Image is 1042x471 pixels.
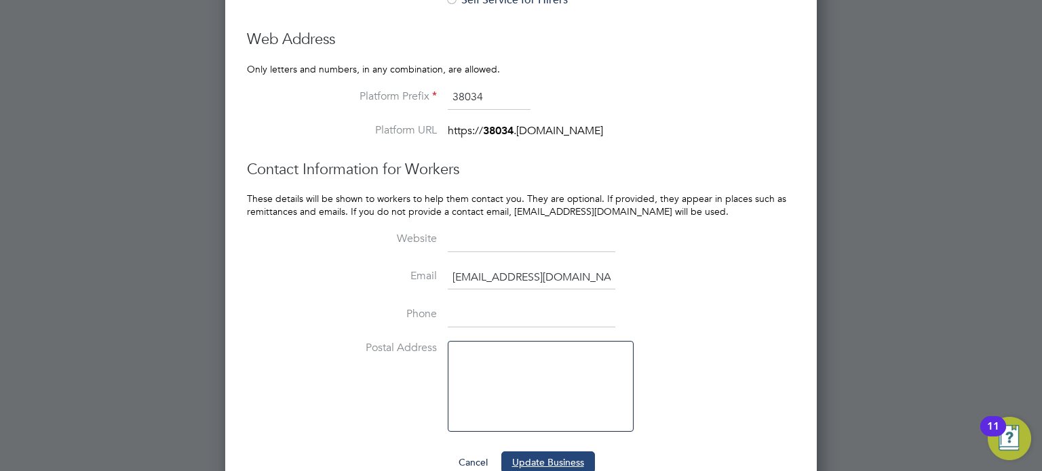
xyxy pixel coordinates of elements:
[988,417,1031,460] button: Open Resource Center, 11 new notifications
[301,307,437,321] label: Phone
[448,124,603,138] span: https:// .[DOMAIN_NAME]
[247,63,795,75] p: Only letters and numbers, in any combination, are allowed.
[301,341,437,355] label: Postal Address
[987,426,999,444] div: 11
[247,30,795,49] h3: Web Address
[301,269,437,283] label: Email
[483,124,514,137] strong: 38034
[247,192,795,217] p: These details will be shown to workers to help them contact you. They are optional. If provided, ...
[301,123,437,138] label: Platform URL
[301,232,437,246] label: Website
[301,89,437,104] label: Platform Prefix
[247,160,795,180] h3: Contact Information for Workers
